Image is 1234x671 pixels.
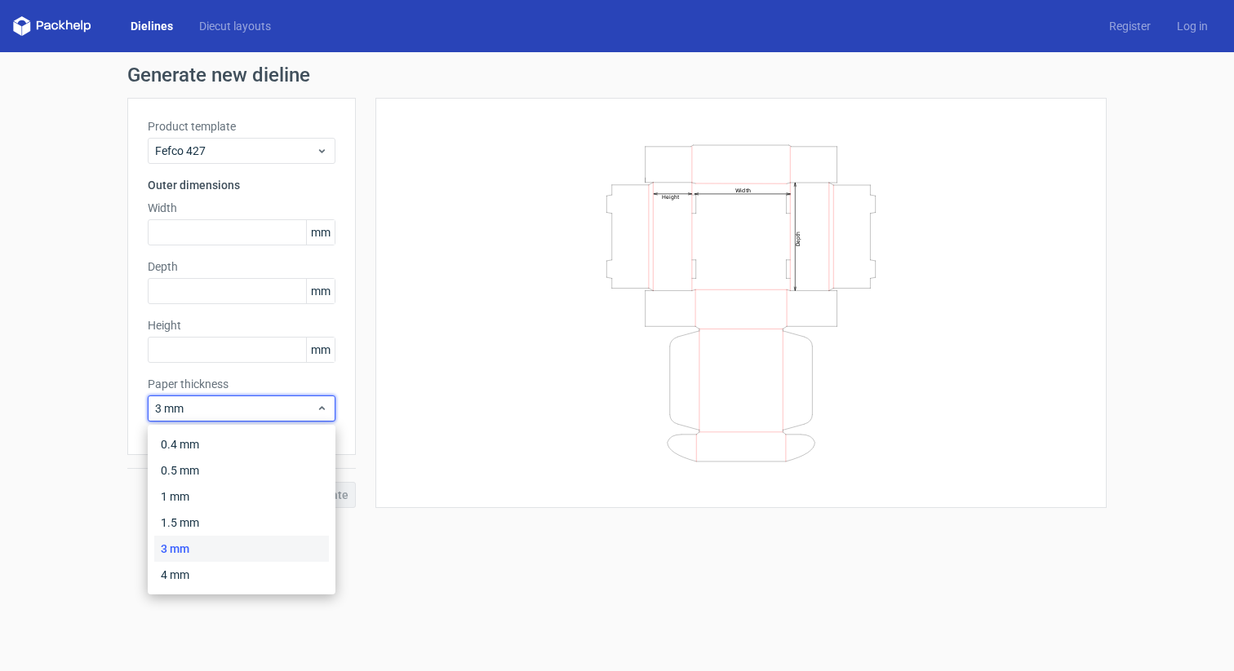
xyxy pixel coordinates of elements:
label: Width [148,200,335,216]
label: Paper thickness [148,376,335,392]
span: mm [306,338,335,362]
div: 1 mm [154,483,329,510]
div: 1.5 mm [154,510,329,536]
div: 3 mm [154,536,329,562]
a: Dielines [118,18,186,34]
text: Height [662,193,679,200]
label: Depth [148,258,335,275]
a: Diecut layouts [186,18,284,34]
label: Product template [148,118,335,135]
div: 4 mm [154,562,329,588]
div: 0.5 mm [154,457,329,483]
text: Width [735,186,751,193]
span: mm [306,220,335,245]
a: Register [1096,18,1164,34]
div: 0.4 mm [154,431,329,457]
a: Log in [1164,18,1221,34]
label: Height [148,317,335,333]
h3: Outer dimensions [148,177,335,193]
span: mm [306,279,335,303]
h1: Generate new dieline [127,65,1107,85]
span: Fefco 427 [155,143,316,159]
span: 3 mm [155,400,316,417]
text: Depth [795,231,801,245]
